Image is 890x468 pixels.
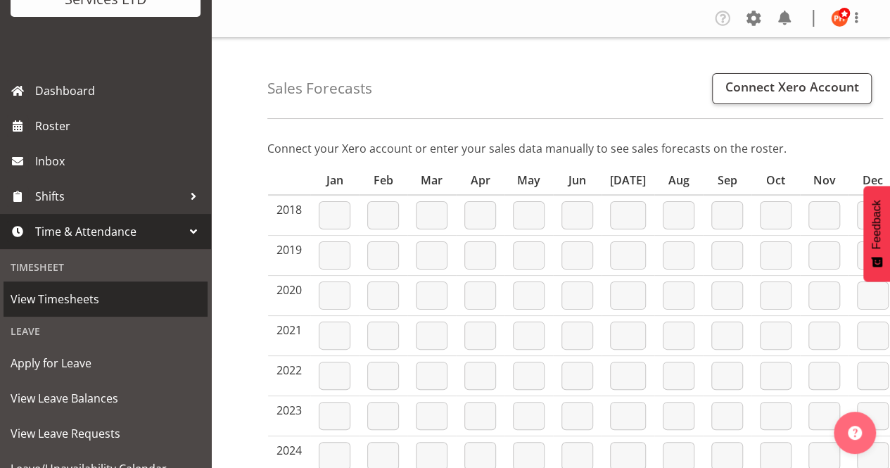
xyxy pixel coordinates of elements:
[712,73,872,104] a: Connect Xero Account
[11,388,201,409] span: View Leave Balances
[268,356,310,396] td: 2022
[268,236,310,276] td: 2019
[808,172,840,189] div: Nov
[831,10,848,27] img: phil-hannah11623.jpg
[725,78,858,95] span: Connect Xero Account
[4,416,208,451] a: View Leave Requests
[268,196,310,236] td: 2018
[760,172,792,189] div: Oct
[35,151,204,172] span: Inbox
[11,353,201,374] span: Apply for Leave
[610,172,646,189] div: [DATE]
[268,316,310,356] td: 2021
[513,172,545,189] div: May
[663,172,694,189] div: Aug
[870,200,883,249] span: Feedback
[35,115,204,137] span: Roster
[561,172,593,189] div: Jun
[35,80,204,101] span: Dashboard
[267,80,372,96] h4: Sales Forecasts
[711,172,743,189] div: Sep
[4,317,208,346] div: Leave
[35,221,183,242] span: Time & Attendance
[268,276,310,316] td: 2020
[857,172,889,189] div: Dec
[4,346,208,381] a: Apply for Leave
[11,423,201,444] span: View Leave Requests
[267,140,834,157] p: Connect your Xero account or enter your sales data manually to see sales forecasts on the roster.
[319,172,350,189] div: Jan
[11,289,201,310] span: View Timesheets
[863,186,890,282] button: Feedback - Show survey
[35,186,183,207] span: Shifts
[848,426,862,440] img: help-xxl-2.png
[4,253,208,282] div: Timesheet
[268,396,310,436] td: 2023
[4,381,208,416] a: View Leave Balances
[4,282,208,317] a: View Timesheets
[367,172,399,189] div: Feb
[416,172,447,189] div: Mar
[464,172,496,189] div: Apr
